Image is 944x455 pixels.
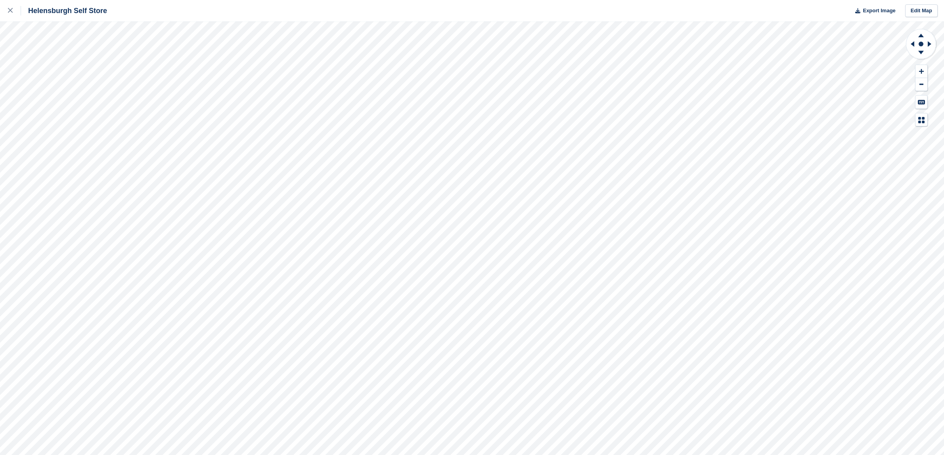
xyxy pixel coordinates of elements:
button: Zoom Out [915,78,927,91]
div: Helensburgh Self Store [21,6,107,15]
button: Map Legend [915,113,927,126]
button: Keyboard Shortcuts [915,96,927,109]
a: Edit Map [905,4,938,17]
button: Zoom In [915,65,927,78]
button: Export Image [850,4,896,17]
span: Export Image [863,7,895,15]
